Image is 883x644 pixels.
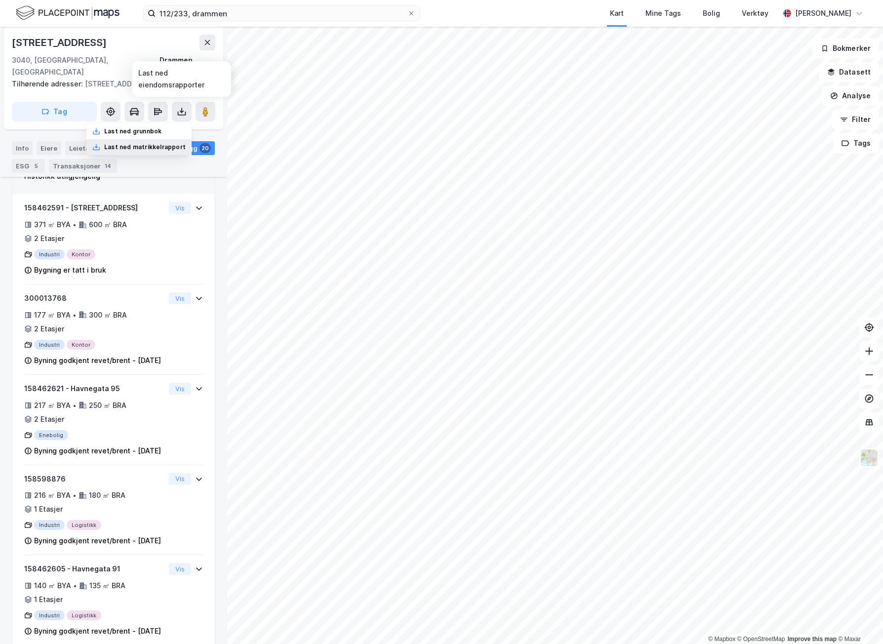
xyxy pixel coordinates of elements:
button: Datasett [819,62,879,82]
div: • [73,221,77,229]
div: 135 ㎡ BRA [89,580,125,592]
div: Bolig [703,7,720,19]
div: Kart [610,7,624,19]
div: 140 ㎡ BYA [34,580,71,592]
div: Kontrollprogram for chat [834,597,883,644]
button: Vis [169,563,191,575]
input: Søk på adresse, matrikkel, gårdeiere, leietakere eller personer [156,6,407,21]
div: Leietakere [65,141,120,155]
div: Verktøy [742,7,768,19]
button: Tags [833,133,879,153]
iframe: Chat Widget [834,597,883,644]
div: 300 ㎡ BRA [89,309,127,321]
button: Vis [169,383,191,395]
div: 158598876 [24,473,165,485]
div: Eiere [37,141,61,155]
button: Tag [12,102,97,121]
img: Z [860,448,879,467]
div: 158462605 - Havnegata 91 [24,563,165,575]
button: Bokmerker [812,39,879,58]
div: 20 [200,143,211,153]
img: logo.f888ab2527a4732fd821a326f86c7f29.svg [16,4,120,22]
button: Vis [169,202,191,214]
div: Byning godkjent revet/brent - [DATE] [34,625,161,637]
div: 1 Etasjer [34,594,63,605]
div: Info [12,141,33,155]
div: 216 ㎡ BYA [34,489,71,501]
a: Mapbox [708,636,735,643]
div: • [73,311,77,319]
div: 371 ㎡ BYA [34,219,71,231]
div: Transaksjoner [49,159,117,173]
a: Improve this map [788,636,837,643]
span: Tilhørende adresser: [12,80,85,88]
div: 180 ㎡ BRA [89,489,125,501]
div: Byning godkjent revet/brent - [DATE] [34,535,161,547]
div: Last ned matrikkelrapport [104,143,186,151]
div: 2 Etasjer [34,323,64,335]
div: 3040, [GEOGRAPHIC_DATA], [GEOGRAPHIC_DATA] [12,54,160,78]
div: 2 Etasjer [34,233,64,244]
div: [PERSON_NAME] [795,7,851,19]
div: 300013768 [24,292,165,304]
div: 2 Etasjer [34,413,64,425]
div: [STREET_ADDRESS] [12,78,207,90]
div: Bygg [177,141,215,155]
div: Drammen, 112/233 [160,54,215,78]
a: OpenStreetMap [737,636,785,643]
button: Analyse [822,86,879,106]
div: • [73,402,77,409]
div: ESG [12,159,45,173]
div: 158462621 - Havnegata 95 [24,383,165,395]
button: Vis [169,473,191,485]
div: 1 Etasjer [34,503,63,515]
div: Mine Tags [645,7,681,19]
div: 217 ㎡ BYA [34,400,71,411]
div: [STREET_ADDRESS] [12,35,109,50]
div: Byning godkjent revet/brent - [DATE] [34,445,161,457]
button: Filter [832,110,879,129]
div: 250 ㎡ BRA [89,400,126,411]
div: • [73,582,77,590]
div: Last ned grunnbok [104,127,161,135]
div: 14 [103,161,113,171]
div: 600 ㎡ BRA [89,219,127,231]
div: Byning godkjent revet/brent - [DATE] [34,355,161,366]
div: 5 [31,161,41,171]
div: 158462591 - [STREET_ADDRESS] [24,202,165,214]
div: • [73,491,77,499]
div: 177 ㎡ BYA [34,309,71,321]
button: Vis [169,292,191,304]
div: Bygning er tatt i bruk [34,264,106,276]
